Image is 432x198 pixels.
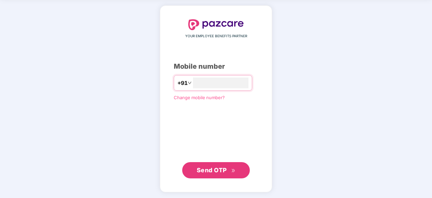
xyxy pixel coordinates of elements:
[197,167,227,174] span: Send OTP
[188,19,244,30] img: logo
[185,34,247,39] span: YOUR EMPLOYEE BENEFITS PARTNER
[182,162,250,178] button: Send OTPdouble-right
[188,81,192,85] span: down
[174,95,225,100] a: Change mobile number?
[174,61,258,72] div: Mobile number
[177,79,188,87] span: +91
[231,169,236,173] span: double-right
